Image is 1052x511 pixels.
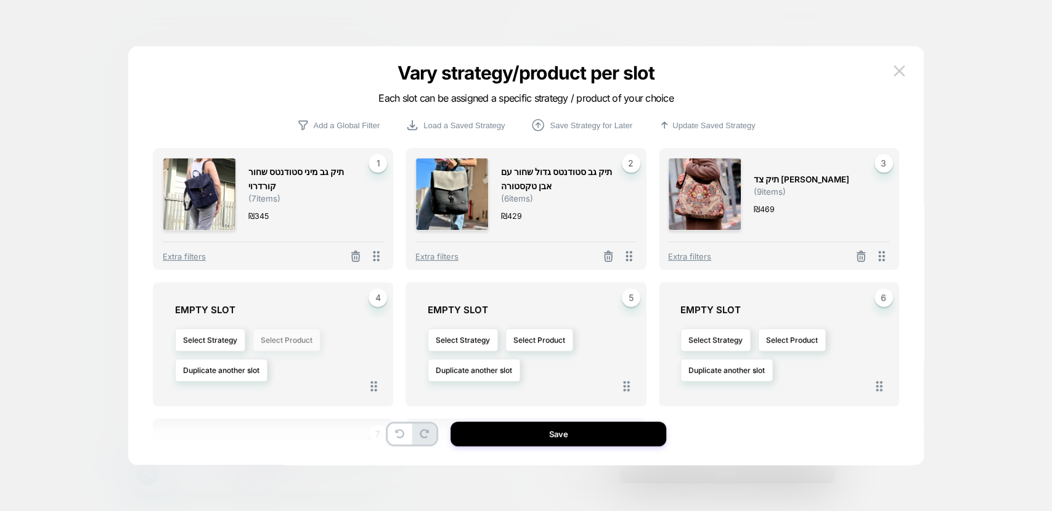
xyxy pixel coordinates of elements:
div: EMPTY SLOT [680,304,889,316]
a: תיק גב מיני Unicorn [71,356,195,380]
span: 2 [622,154,640,173]
span: ( 9 items) [754,187,786,197]
span: תיק גב סטודנטס גדול שחור עם אבן טקסטורה [501,165,624,194]
p: Save Strategy for Later [550,121,632,130]
a: תיק נעם [118,386,195,409]
span: ₪ 469 [754,203,775,216]
img: WhatsApp-Image-2025-02-09-at-18.34.20.jpg [668,158,741,231]
button: Save [451,422,666,446]
button: Save Strategy for Later [527,117,636,133]
img: כל תיקי הגב [90,144,182,237]
span: ראה עוד [115,332,143,344]
button: סרגל נגישות [3,423,31,452]
button: Select Strategy [680,329,751,351]
span: Each slot can be assigned a specific strategy / product of your choice [378,92,674,104]
span: 5 [622,288,640,307]
a: תיק גב וצד Jaffa [83,401,195,424]
p: Vary strategy/product per slot [293,62,759,84]
a: תיק רעות [114,371,195,394]
p: Update Saved Strategy [672,121,755,130]
button: Duplicate another slot [680,359,773,382]
div: EMPTY SLOT [428,304,637,316]
a: תיק גב קטן [148,330,207,345]
span: תיק צד [PERSON_NAME] [754,173,849,187]
span: תיק גב קטן [150,330,195,345]
span: Extra filters [668,251,711,261]
button: ראה עוד [110,266,148,346]
a: תיק גב מיני סטודנטס [68,341,195,365]
span: כל תיקי הגב [159,251,207,266]
button: Update Saved Strategy [654,118,759,132]
button: Select Product [505,329,573,351]
button: Select Product [758,329,826,351]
